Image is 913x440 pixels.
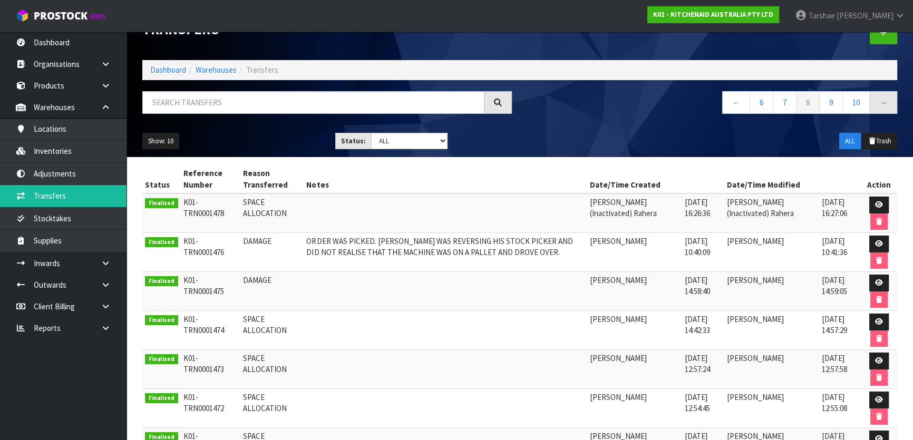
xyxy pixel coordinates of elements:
[862,133,897,150] button: Trash
[773,91,797,114] a: 7
[861,165,897,193] th: Action
[181,350,240,389] td: K01-TRN0001473
[145,315,178,326] span: Finalised
[722,91,750,114] a: ←
[724,193,819,233] td: [PERSON_NAME] (Inactivated) Rahera
[181,233,240,272] td: K01-TRN0001476
[240,311,304,350] td: SPACE ALLOCATION
[809,11,835,21] span: Tarshae
[240,272,304,311] td: DAMAGE
[181,389,240,428] td: K01-TRN0001472
[341,136,366,145] strong: Status:
[181,193,240,233] td: K01-TRN0001478
[240,233,304,272] td: DAMAGE
[682,311,724,350] td: [DATE] 14:42:33
[304,233,587,272] td: ORDER WAS PICKED. [PERSON_NAME] WAS REVERSING HIS STOCK PICKER AND DID NOT REALISE THAT THE MACHI...
[819,193,861,233] td: [DATE] 16:27:06
[145,237,178,248] span: Finalised
[587,193,682,233] td: [PERSON_NAME] (Inactivated) Rahera
[682,193,724,233] td: [DATE] 16:26:36
[750,91,773,114] a: 6
[528,91,897,117] nav: Page navigation
[90,12,106,22] small: WMS
[142,91,484,114] input: Search transfers
[181,311,240,350] td: K01-TRN0001474
[181,165,240,193] th: Reference Number
[724,233,819,272] td: [PERSON_NAME]
[682,233,724,272] td: [DATE] 10:40:09
[142,22,512,37] h1: Transfers
[145,354,178,365] span: Finalised
[819,233,861,272] td: [DATE] 10:41:36
[587,389,682,428] td: [PERSON_NAME]
[682,389,724,428] td: [DATE] 12:54:45
[587,165,724,193] th: Date/Time Created
[142,165,181,193] th: Status
[839,133,861,150] button: ALL
[246,65,278,75] span: Transfers
[587,272,682,311] td: [PERSON_NAME]
[145,276,178,287] span: Finalised
[819,91,843,114] a: 9
[587,311,682,350] td: [PERSON_NAME]
[724,272,819,311] td: [PERSON_NAME]
[304,165,587,193] th: Notes
[819,311,861,350] td: [DATE] 14:57:29
[682,350,724,389] td: [DATE] 12:57:24
[819,389,861,428] td: [DATE] 12:55:08
[587,233,682,272] td: [PERSON_NAME]
[869,91,897,114] a: →
[682,272,724,311] td: [DATE] 14:58:40
[724,311,819,350] td: [PERSON_NAME]
[240,389,304,428] td: SPACE ALLOCATION
[837,11,893,21] span: [PERSON_NAME]
[796,91,820,114] a: 8
[724,165,861,193] th: Date/Time Modified
[819,272,861,311] td: [DATE] 14:59:05
[181,272,240,311] td: K01-TRN0001475
[819,350,861,389] td: [DATE] 12:57:58
[145,393,178,404] span: Finalised
[647,6,779,23] a: K01 - KITCHENAID AUSTRALIA PTY LTD
[240,350,304,389] td: SPACE ALLOCATION
[196,65,237,75] a: Warehouses
[240,193,304,233] td: SPACE ALLOCATION
[142,133,179,150] button: Show: 10
[150,65,186,75] a: Dashboard
[653,10,773,19] strong: K01 - KITCHENAID AUSTRALIA PTY LTD
[145,198,178,209] span: Finalised
[587,350,682,389] td: [PERSON_NAME]
[842,91,870,114] a: 10
[34,9,88,23] span: ProStock
[724,350,819,389] td: [PERSON_NAME]
[16,9,29,22] img: cube-alt.png
[724,389,819,428] td: [PERSON_NAME]
[240,165,304,193] th: Reason Transferred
